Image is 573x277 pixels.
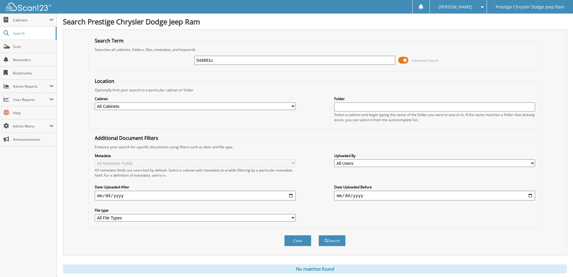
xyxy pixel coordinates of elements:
[13,44,54,49] span: Scan
[92,87,538,93] div: Optionally limit your search to a particular cabinet or folder
[319,235,346,246] button: Search
[95,191,296,200] input: start
[13,137,54,142] span: Announcements
[63,264,567,273] div: No matches found
[13,110,54,115] span: Help
[95,184,296,190] label: Date Uploaded After
[334,184,535,190] label: Date Uploaded Before
[92,47,538,52] div: Searches all cabinets, folders, files, metadata, and keywords
[334,96,535,101] label: Folder
[63,17,567,27] h1: Search Prestige Chrysler Dodge Jeep Ram
[6,3,51,11] img: scan123-logo-white.svg
[95,153,296,158] label: Metadata
[92,78,117,84] legend: Location
[92,144,538,150] div: Enhance your search for specific documents using filters such as date and file type.
[496,5,564,9] span: Prestige Chrysler Dodge Jeep Ram
[334,153,535,158] label: Uploaded By
[284,235,311,246] button: Clear
[95,96,296,101] label: Cabinet
[13,17,49,23] span: Cabinets
[13,31,53,36] span: Search
[13,84,49,89] span: Admin Reports
[13,71,54,76] span: Bookmarks
[412,58,439,63] span: Advanced Search
[95,168,296,178] div: All metadata fields are searched by default. Select a cabinet with metadata to enable filtering b...
[334,191,535,200] input: end
[92,135,161,141] legend: Additional Document Filters
[95,208,296,213] label: File type
[13,57,54,62] span: Reminders
[158,173,166,178] a: here
[13,97,49,102] span: User Reports
[92,37,127,44] legend: Search Term
[13,124,49,129] span: Admin Menu
[439,5,472,9] span: [PERSON_NAME]
[334,112,535,122] div: Select a cabinet and begin typing the name of the folder you want to search in. If the name match...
